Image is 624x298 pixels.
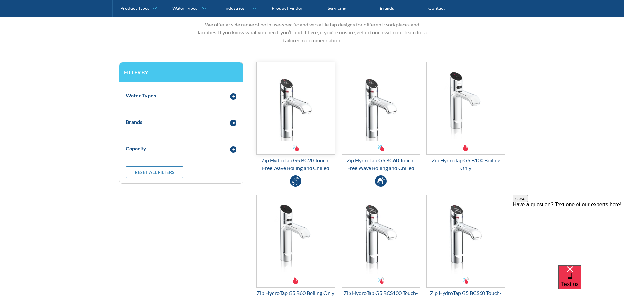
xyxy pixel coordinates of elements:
iframe: podium webchat widget prompt [513,195,624,273]
div: Zip HydroTap G5 BC20 Touch-Free Wave Boiling and Chilled [256,156,335,172]
iframe: podium webchat widget bubble [558,265,624,298]
img: Zip HydroTap G5 B100 Boiling Only [427,62,505,141]
a: Zip HydroTap G5 B60 Boiling Only Zip HydroTap G5 B60 Boiling Only [256,195,335,297]
div: Capacity [126,145,146,152]
a: Zip HydroTap G5 B100 Boiling OnlyZip HydroTap G5 B100 Boiling Only [426,62,505,172]
p: We offer a wide range of both use-specific and versatile tap designs for different workplaces and... [196,21,428,44]
div: Zip HydroTap G5 B60 Boiling Only [256,289,335,297]
a: Zip HydroTap G5 BC20 Touch-Free Wave Boiling and ChilledZip HydroTap G5 BC20 Touch-Free Wave Boil... [256,62,335,172]
img: Zip HydroTap G5 BC20 Touch-Free Wave Boiling and Chilled [257,62,335,141]
a: Zip HydroTap G5 BC60 Touch-Free Wave Boiling and ChilledZip HydroTap G5 BC60 Touch-Free Wave Boil... [342,62,420,172]
div: Zip HydroTap G5 BC60 Touch-Free Wave Boiling and Chilled [342,156,420,172]
div: Industries [224,5,245,11]
div: Water Types [126,92,156,99]
img: Zip HydroTap G5 BC60 Touch-Free Wave Boiling and Chilled [342,62,420,141]
h3: Filter by [124,69,238,75]
img: Zip HydroTap G5 B60 Boiling Only [257,195,335,274]
img: Zip HydroTap G5 BCS60 Touch-Free Wave Boiling, Chilled and Sparkling [427,195,505,274]
div: Water Types [172,5,197,11]
div: Product Types [120,5,149,11]
div: Brands [126,118,142,126]
a: Reset all filters [126,166,183,178]
img: Zip HydroTap G5 BCS100 Touch-Free Wave Boiling, Chilled and Sparkling [342,195,420,274]
div: Zip HydroTap G5 B100 Boiling Only [426,156,505,172]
